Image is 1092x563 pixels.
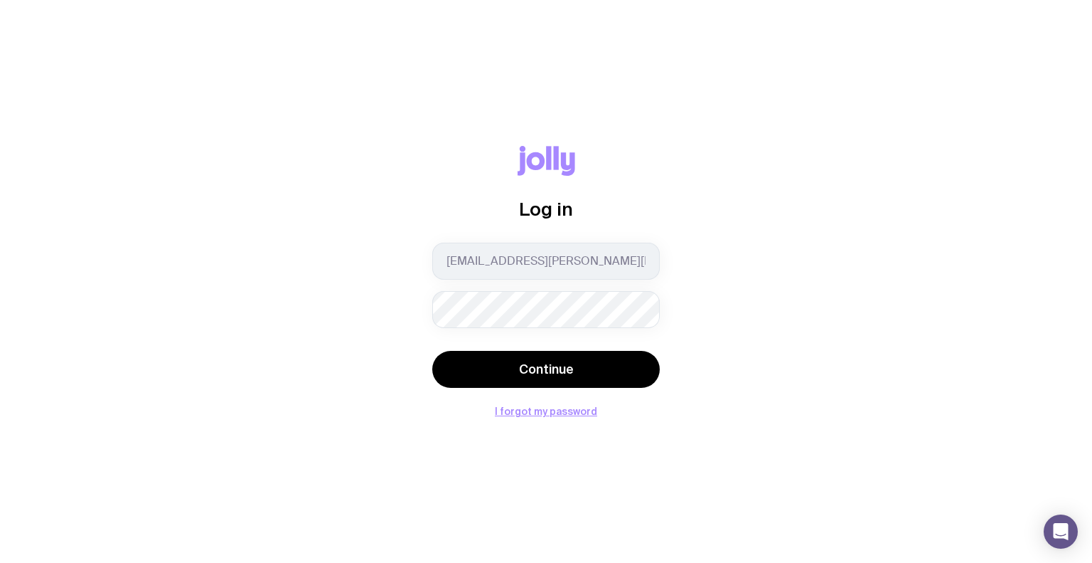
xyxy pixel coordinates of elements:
span: Continue [519,361,574,378]
div: Open Intercom Messenger [1044,515,1078,549]
button: I forgot my password [495,406,597,417]
button: Continue [432,351,660,388]
input: you@email.com [432,243,660,280]
span: Log in [519,199,573,219]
